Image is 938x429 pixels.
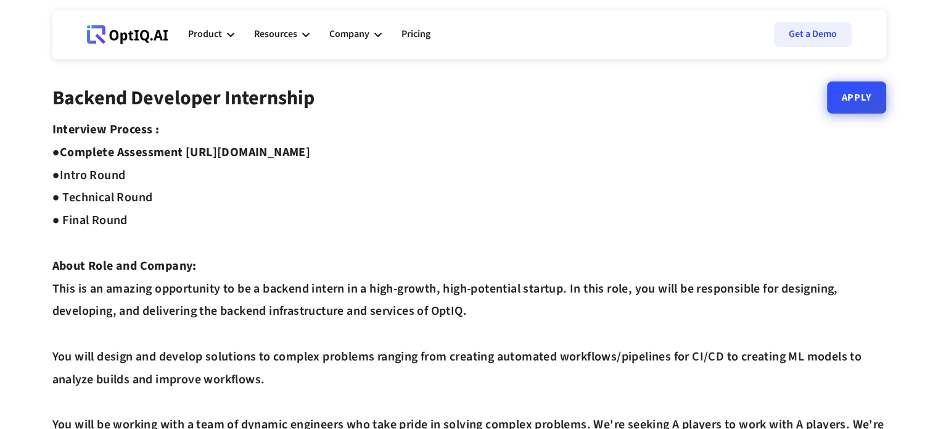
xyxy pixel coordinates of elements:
[188,16,234,53] div: Product
[52,121,160,138] strong: Interview Process :
[52,257,197,275] strong: About Role and Company:
[52,84,315,112] strong: Backend Developer Internship
[401,16,430,53] a: Pricing
[52,144,311,184] strong: Complete Assessment [URL][DOMAIN_NAME] ●
[254,26,297,43] div: Resources
[87,43,88,44] div: Webflow Homepage
[329,16,382,53] div: Company
[188,26,222,43] div: Product
[254,16,310,53] div: Resources
[774,22,852,47] a: Get a Demo
[827,81,886,114] a: Apply
[87,16,168,53] a: Webflow Homepage
[329,26,369,43] div: Company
